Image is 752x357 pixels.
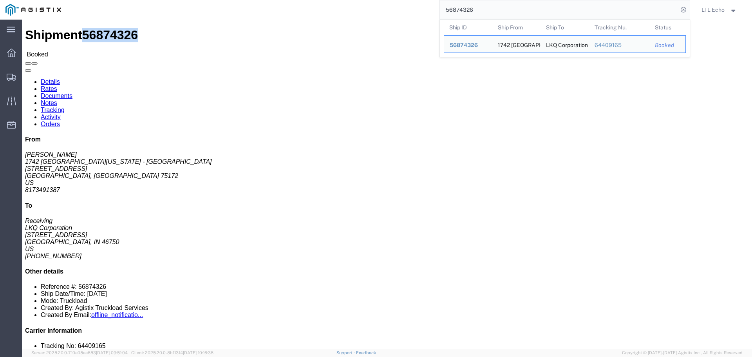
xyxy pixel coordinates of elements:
[440,0,678,19] input: Search for shipment number, reference number
[22,20,752,349] iframe: To enrich screen reader interactions, please activate Accessibility in Grammarly extension settings
[546,36,584,53] div: LKQ Corporation
[5,4,61,16] img: logo
[655,41,680,49] div: Booked
[595,41,644,49] div: 64409165
[31,350,128,355] span: Server: 2025.20.0-710e05ee653
[96,350,128,355] span: [DATE] 09:51:04
[444,20,690,57] table: Search Results
[622,350,743,356] span: Copyright © [DATE]-[DATE] Agistix Inc., All Rights Reserved
[183,350,213,355] span: [DATE] 10:16:38
[589,20,650,35] th: Tracking Nu.
[540,20,589,35] th: Ship To
[356,350,376,355] a: Feedback
[701,5,725,14] span: LTL Echo
[450,42,478,48] span: 56874326
[701,5,741,14] button: LTL Echo
[649,20,686,35] th: Status
[492,20,541,35] th: Ship From
[336,350,356,355] a: Support
[498,36,535,53] div: 1742 North Texas - Wilmer
[131,350,213,355] span: Client: 2025.20.0-8b113f4
[444,20,492,35] th: Ship ID
[450,41,487,49] div: 56874326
